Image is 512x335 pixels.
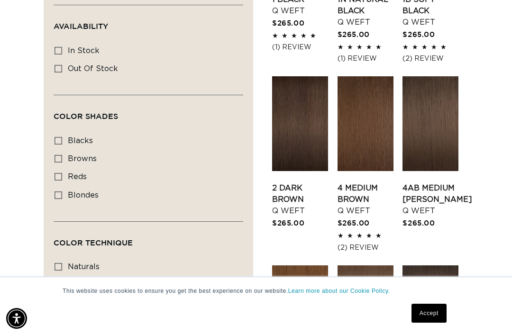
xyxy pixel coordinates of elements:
span: naturals [68,263,100,271]
a: 4AB Medium [PERSON_NAME] Q Weft [402,182,472,217]
span: In stock [68,47,100,54]
p: This website uses cookies to ensure you get the best experience on our website. [63,287,449,295]
span: Availability [54,22,108,30]
div: Accessibility Menu [6,308,27,329]
span: blondes [68,191,99,199]
summary: Availability (0 selected) [54,5,243,39]
a: Learn more about our Cookie Policy. [288,288,390,294]
span: browns [68,155,97,163]
span: blacks [68,137,93,145]
summary: Color Shades (0 selected) [54,95,243,129]
a: 2 Dark Brown Q Weft [272,182,328,217]
summary: Color Technique (0 selected) [54,222,243,256]
a: Accept [411,304,447,323]
span: Out of stock [68,65,118,72]
span: Color Technique [54,238,133,247]
span: Color Shades [54,112,118,120]
span: reds [68,173,87,181]
a: 4 Medium Brown Q Weft [338,182,393,217]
